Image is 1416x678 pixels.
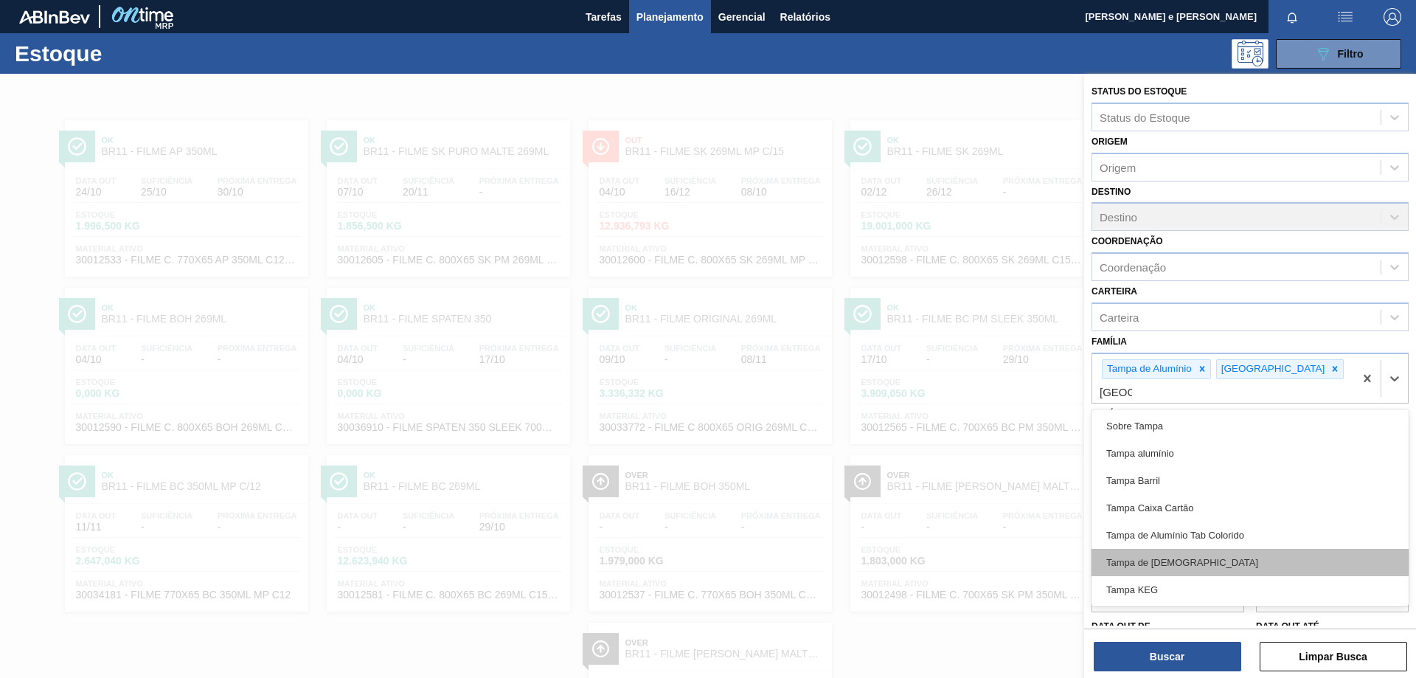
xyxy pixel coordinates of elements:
[1091,549,1409,576] div: Tampa de [DEMOGRAPHIC_DATA]
[1091,576,1409,603] div: Tampa KEG
[780,8,830,26] span: Relatórios
[1100,111,1190,123] div: Status do Estoque
[19,10,90,24] img: TNhmsLtSVTkK8tSr43FrP2fwEKptu5GPRR3wAAAABJRU5ErkJggg==
[1091,336,1127,347] label: Família
[1091,409,1179,419] label: Família Rotulada
[1091,412,1409,440] div: Sobre Tampa
[1268,7,1316,27] button: Notificações
[1100,311,1139,323] div: Carteira
[1091,136,1128,147] label: Origem
[1091,236,1163,246] label: Coordenação
[1384,8,1401,26] img: Logout
[1100,261,1166,274] div: Coordenação
[586,8,622,26] span: Tarefas
[1091,467,1409,494] div: Tampa Barril
[718,8,766,26] span: Gerencial
[1217,360,1327,378] div: [GEOGRAPHIC_DATA]
[1091,494,1409,522] div: Tampa Caixa Cartão
[1276,39,1401,69] button: Filtro
[1232,39,1268,69] div: Pogramando: nenhum usuário selecionado
[1091,621,1150,632] label: Data out de
[1091,86,1187,97] label: Status do Estoque
[1336,8,1354,26] img: userActions
[1091,187,1131,197] label: Destino
[1256,621,1319,632] label: Data out até
[1091,286,1137,297] label: Carteira
[1338,48,1364,60] span: Filtro
[636,8,704,26] span: Planejamento
[15,45,235,62] h1: Estoque
[1100,161,1136,173] div: Origem
[1103,360,1194,378] div: Tampa de Alumínio
[1091,440,1409,467] div: Tampa alumínio
[1091,522,1409,549] div: Tampa de Alumínio Tab Colorido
